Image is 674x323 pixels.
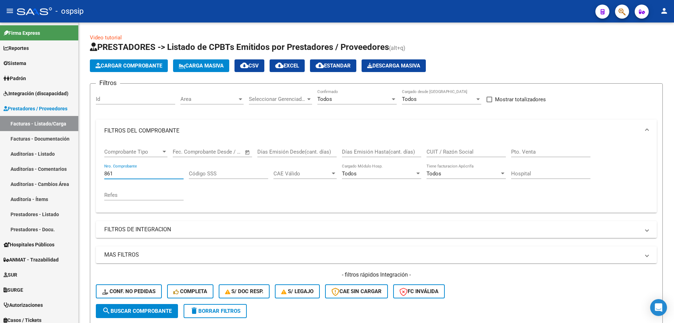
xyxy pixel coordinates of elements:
button: Carga Masiva [173,59,229,72]
button: Borrar Filtros [184,304,247,318]
span: (alt+q) [389,45,405,51]
mat-icon: menu [6,7,14,15]
span: Todos [317,96,332,102]
span: Mostrar totalizadores [495,95,546,104]
span: SUR [4,271,17,279]
span: Completa [173,288,207,295]
span: Conf. no pedidas [102,288,156,295]
mat-expansion-panel-header: FILTROS DEL COMPROBANTE [96,119,657,142]
span: Integración (discapacidad) [4,90,68,97]
mat-icon: cloud_download [275,61,284,70]
button: FC Inválida [393,284,445,298]
button: Estandar [310,59,356,72]
span: S/ Doc Resp. [225,288,264,295]
mat-icon: search [102,306,111,315]
span: ANMAT - Trazabilidad [4,256,59,264]
input: End date [202,149,236,155]
span: Buscar Comprobante [102,308,172,314]
h4: - filtros rápidos Integración - [96,271,657,279]
span: Sistema [4,59,26,67]
span: PRESTADORES -> Listado de CPBTs Emitidos por Prestadores / Proveedores [90,42,389,52]
span: Autorizaciones [4,301,43,309]
span: - ospsip [55,4,84,19]
input: Start date [173,149,196,155]
span: Todos [402,96,417,102]
mat-icon: person [660,7,668,15]
a: Video tutorial [90,34,122,41]
span: Estandar [316,63,351,69]
span: Prestadores / Proveedores [4,105,67,112]
span: Area [180,96,237,102]
button: S/ Doc Resp. [219,284,270,298]
button: Completa [167,284,213,298]
span: CSV [240,63,259,69]
mat-icon: cloud_download [240,61,249,70]
span: Borrar Filtros [190,308,240,314]
button: Descarga Masiva [362,59,426,72]
mat-panel-title: FILTROS DE INTEGRACION [104,226,640,233]
button: Cargar Comprobante [90,59,168,72]
mat-icon: cloud_download [316,61,324,70]
span: FC Inválida [399,288,438,295]
mat-expansion-panel-header: FILTROS DE INTEGRACION [96,221,657,238]
span: Descarga Masiva [367,63,420,69]
button: Open calendar [244,148,252,156]
button: EXCEL [270,59,305,72]
span: Comprobante Tipo [104,149,161,155]
span: SURGE [4,286,23,294]
span: Reportes [4,44,29,52]
mat-icon: delete [190,306,198,315]
div: Open Intercom Messenger [650,299,667,316]
div: FILTROS DEL COMPROBANTE [96,142,657,213]
span: Hospitales Públicos [4,241,54,248]
span: CAE Válido [273,170,330,177]
span: Firma Express [4,29,40,37]
span: Cargar Comprobante [95,63,162,69]
span: S/ legajo [281,288,313,295]
span: Carga Masiva [179,63,224,69]
span: Todos [342,170,357,177]
span: Seleccionar Gerenciador [249,96,306,102]
button: Conf. no pedidas [96,284,162,298]
span: Padrón [4,75,26,82]
span: EXCEL [275,63,299,69]
h3: Filtros [96,78,120,88]
button: S/ legajo [275,284,320,298]
mat-panel-title: MAS FILTROS [104,251,640,259]
mat-expansion-panel-header: MAS FILTROS [96,246,657,263]
mat-panel-title: FILTROS DEL COMPROBANTE [104,127,640,135]
app-download-masive: Descarga masiva de comprobantes (adjuntos) [362,59,426,72]
button: Buscar Comprobante [96,304,178,318]
span: Todos [427,170,441,177]
span: CAE SIN CARGAR [331,288,382,295]
button: CSV [234,59,264,72]
button: CAE SIN CARGAR [325,284,388,298]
